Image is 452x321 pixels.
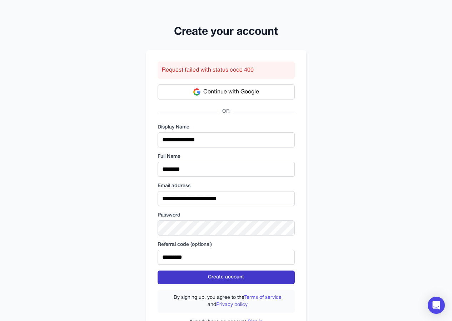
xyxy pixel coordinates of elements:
[158,241,295,248] label: Referral code (optional)
[219,108,233,115] span: OR
[203,88,259,96] span: Continue with Google
[158,183,295,190] label: Email address
[158,84,295,99] button: Continue with Google
[146,26,306,39] h2: Create your account
[216,302,248,307] a: Privacy policy
[158,124,295,131] label: Display Name
[244,295,282,300] a: Terms of service
[158,271,295,284] button: Create account
[193,88,200,96] img: Google
[158,153,295,160] label: Full Name
[158,62,295,79] div: Request failed with status code 400
[158,212,295,219] label: Password
[428,297,445,314] div: Open Intercom Messenger
[165,294,290,308] label: By signing up, you agree to the and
